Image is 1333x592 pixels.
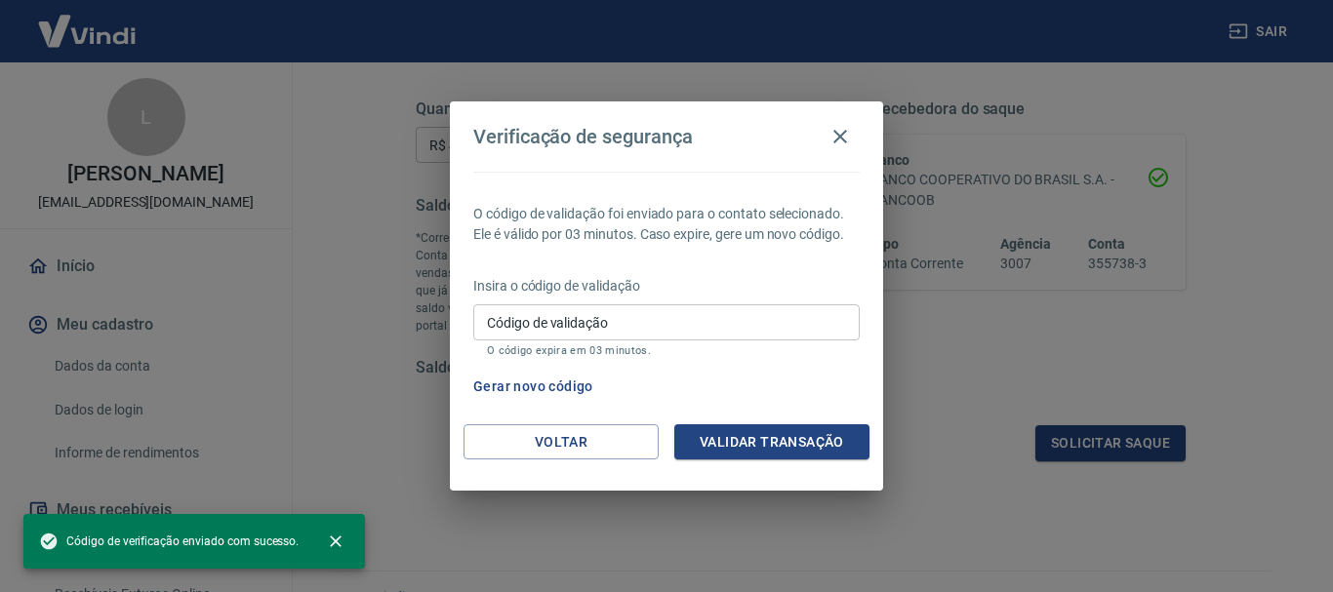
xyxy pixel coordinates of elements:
h4: Verificação de segurança [473,125,693,148]
button: Validar transação [674,424,869,460]
p: O código expira em 03 minutos. [487,344,846,357]
span: Código de verificação enviado com sucesso. [39,532,299,551]
p: Insira o código de validação [473,276,860,296]
button: close [314,520,357,563]
button: Gerar novo código [465,369,601,405]
button: Voltar [464,424,659,460]
p: O código de validação foi enviado para o contato selecionado. Ele é válido por 03 minutos. Caso e... [473,204,860,245]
